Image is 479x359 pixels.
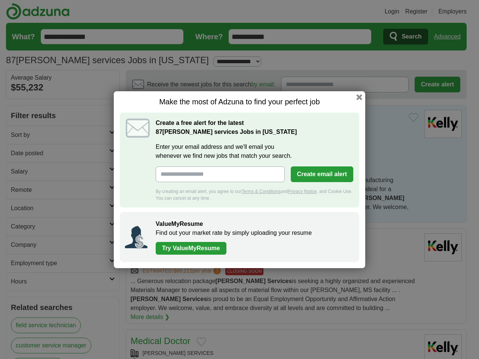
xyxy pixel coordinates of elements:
a: Terms & Conditions [241,189,280,194]
div: By creating an email alert, you agree to our and , and Cookie Use. You can cancel at any time. [156,188,353,202]
h1: Make the most of Adzuna to find your perfect job [120,97,359,107]
a: Privacy Notice [288,189,317,194]
h2: Create a free alert for the latest [156,119,353,136]
label: Enter your email address and we'll email you whenever we find new jobs that match your search. [156,142,353,160]
a: Try ValueMyResume [156,242,226,255]
strong: [PERSON_NAME] services Jobs in [US_STATE] [156,129,297,135]
h2: ValueMyResume [156,220,352,228]
span: 87 [156,128,162,136]
img: icon_email.svg [126,119,150,138]
button: Create email alert [291,166,353,182]
p: Find out your market rate by simply uploading your resume [156,228,352,237]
